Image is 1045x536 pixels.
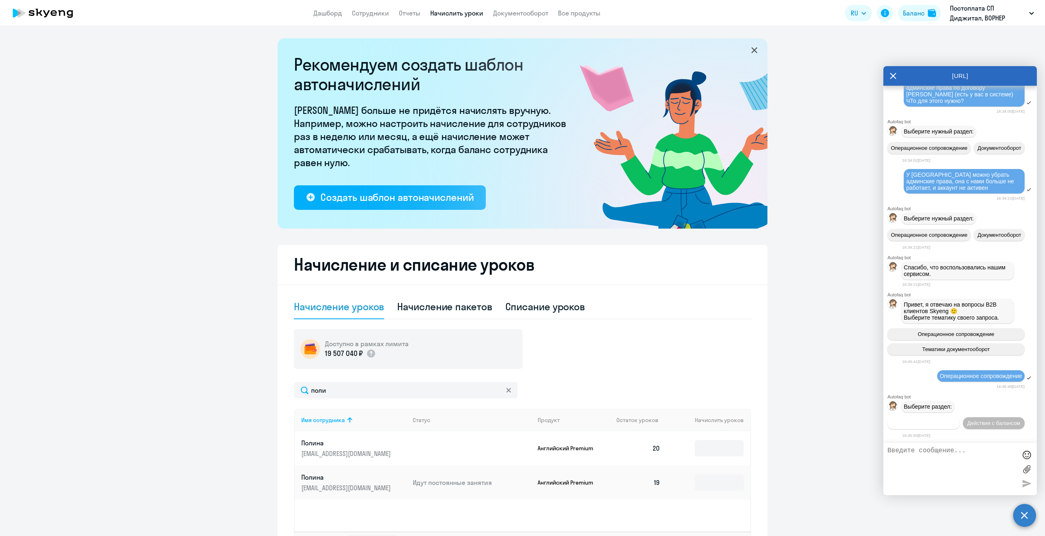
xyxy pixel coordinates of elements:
img: bot avatar [888,299,898,311]
a: Сотрудники [352,9,389,17]
p: Полина [301,438,393,447]
button: Постоплата СП Диджитал, ВОРНЕР МЬЮЗИК, ООО [946,3,1038,23]
img: bot avatar [888,401,898,413]
td: 20 [610,431,667,465]
p: Постоплата СП Диджитал, ВОРНЕР МЬЮЗИК, ООО [950,3,1026,23]
span: Действия по сотрудникам [892,420,955,426]
div: Остаток уроков [616,416,667,424]
time: 16:45:50[DATE] [902,433,930,438]
div: Имя сотрудника [301,416,406,424]
a: Полина[EMAIL_ADDRESS][DOMAIN_NAME] [301,473,406,492]
div: Autofaq bot [887,292,1037,297]
button: Действия по сотрудникам [887,417,960,429]
button: Документооборот [974,142,1025,154]
time: 16:34:21[DATE] [902,245,930,249]
div: Продукт [538,416,560,424]
div: Начисление уроков [294,300,384,313]
p: Английский Premium [538,445,599,452]
button: Действия с балансом [963,417,1025,429]
time: 16:45:49[DATE] [996,384,1025,389]
span: Выберите раздел: [904,403,952,410]
button: Документооборот [974,229,1025,241]
a: Все продукты [558,9,600,17]
button: Операционное сопровождение [887,142,971,154]
div: Списание уроков [505,300,585,313]
div: Autofaq bot [887,206,1037,211]
img: balance [928,9,936,17]
div: Создать шаблон автоначислений [320,191,474,204]
span: Операционное сопровождение [940,373,1022,379]
p: [EMAIL_ADDRESS][DOMAIN_NAME] [301,483,393,492]
input: Поиск по имени, email, продукту или статусу [294,382,518,398]
label: Лимит 10 файлов [1021,463,1033,475]
span: Привет, я отвечаю на вопросы B2B клиентов Skyeng 🙂 Выберите тематику своего запроса. [904,301,999,321]
div: Баланс [903,8,925,18]
span: Выберите нужный раздел: [904,128,974,135]
div: Autofaq bot [887,119,1037,124]
time: 16:34:00[DATE] [996,109,1025,113]
a: Начислить уроки [430,9,483,17]
button: Операционное сопровождение [887,229,971,241]
div: Начисление пакетов [397,300,492,313]
span: Выберите нужный раздел: [904,215,974,222]
div: Продукт [538,416,610,424]
span: Спасибо, что воспользовались нашим сервисом. [904,264,1007,277]
button: RU [845,5,872,21]
time: 16:34:21[DATE] [996,196,1025,200]
h2: Начисление и списание уроков [294,255,751,274]
p: [EMAIL_ADDRESS][DOMAIN_NAME] [301,449,393,458]
img: bot avatar [888,126,898,138]
button: Операционное сопровождение [887,328,1025,340]
span: Остаток уроков [616,416,658,424]
img: bot avatar [888,213,898,225]
span: и еще вопрос - хотела бы добавить админские права по договору [PERSON_NAME] (есть у вас в системе... [906,78,1015,104]
p: 19 507 040 ₽ [325,348,363,359]
p: Идут постоянные занятия [413,478,531,487]
span: Действия с балансом [967,420,1020,426]
span: У [GEOGRAPHIC_DATA] можно убрать админские права, она с нами больше не работает, и аккаунт не акт... [906,171,1016,191]
div: Autofaq bot [887,255,1037,260]
time: 16:39:21[DATE] [902,282,930,287]
a: Полина[EMAIL_ADDRESS][DOMAIN_NAME] [301,438,406,458]
a: Документооборот [493,9,548,17]
a: Отчеты [399,9,420,17]
button: Балансbalance [898,5,941,21]
div: Autofaq bot [887,394,1037,399]
time: 16:34:02[DATE] [902,158,930,162]
div: Статус [413,416,430,424]
p: Полина [301,473,393,482]
h2: Рекомендуем создать шаблон автоначислений [294,55,571,94]
div: Имя сотрудника [301,416,345,424]
h5: Доступно в рамках лимита [325,339,409,348]
span: Документооборот [978,145,1021,151]
p: [PERSON_NAME] больше не придётся начислять вручную. Например, можно настроить начисление для сотр... [294,104,571,169]
span: Документооборот [978,232,1021,238]
button: Тематики документооборот [887,343,1025,355]
a: Дашборд [313,9,342,17]
button: Создать шаблон автоначислений [294,185,486,210]
div: Статус [413,416,531,424]
span: Тематики документооборот [922,346,990,352]
p: Английский Premium [538,479,599,486]
td: 19 [610,465,667,500]
img: wallet-circle.png [300,339,320,359]
time: 16:45:41[DATE] [902,359,930,364]
th: Начислить уроков [667,409,750,431]
span: Операционное сопровождение [891,232,967,238]
span: Операционное сопровождение [918,331,994,337]
span: RU [851,8,858,18]
span: Операционное сопровождение [891,145,967,151]
img: bot avatar [888,262,898,274]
